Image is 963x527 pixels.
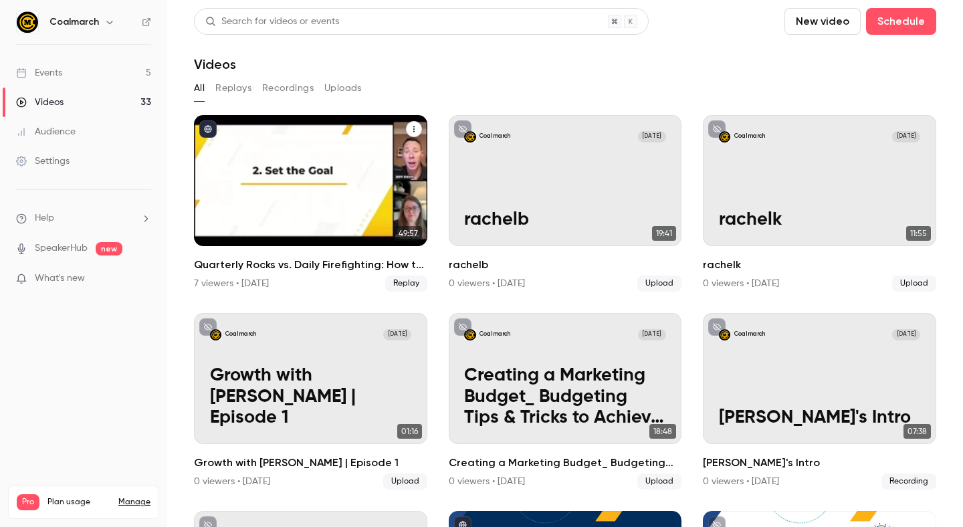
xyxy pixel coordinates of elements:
span: Replay [385,276,427,292]
div: 7 viewers • [DATE] [194,277,269,290]
li: rachelb [449,115,682,292]
a: SpeakerHub [35,241,88,255]
div: 0 viewers • [DATE] [703,475,779,488]
h2: rachelk [703,257,936,273]
p: Growth with [PERSON_NAME] | Episode 1 [210,365,412,429]
button: All [194,78,205,99]
img: Coalmarch [17,11,38,33]
button: New video [784,8,861,35]
h2: Growth with [PERSON_NAME] | Episode 1 [194,455,427,471]
div: 0 viewers • [DATE] [449,277,525,290]
span: 11:55 [906,226,931,241]
span: new [96,242,122,255]
span: [DATE] [638,131,666,142]
button: unpublished [708,318,726,336]
h2: rachelb [449,257,682,273]
button: Replays [215,78,251,99]
p: rachelb [464,209,666,231]
p: Coalmarch [479,132,510,140]
a: Mark's IntroCoalmarch[DATE][PERSON_NAME]'s Intro07:38[PERSON_NAME]'s Intro0 viewers • [DATE]Recor... [703,313,936,490]
div: 0 viewers • [DATE] [194,475,270,488]
span: Upload [892,276,936,292]
span: Upload [637,473,681,490]
div: 0 viewers • [DATE] [703,277,779,290]
h6: Coalmarch [49,15,99,29]
p: rachelk [719,209,921,231]
h2: Creating a Marketing Budget_ Budgeting Tips & Tricks to Achieve Your Business Goals [449,455,682,471]
h2: Quarterly Rocks vs. Daily Firefighting: How to Set Actionable Goals That Stick For 2026 [194,257,427,273]
iframe: Noticeable Trigger [135,273,151,285]
div: Audience [16,125,76,138]
span: What's new [35,272,85,286]
span: 18:48 [649,424,676,439]
span: Upload [383,473,427,490]
span: Help [35,211,54,225]
span: 01:16 [397,424,422,439]
p: Coalmarch [225,330,256,338]
div: Settings [16,154,70,168]
button: Uploads [324,78,362,99]
p: Creating a Marketing Budget_ Budgeting Tips & Tricks to Achieve Your Business Goals [464,365,666,429]
p: Coalmarch [734,132,765,140]
h2: [PERSON_NAME]'s Intro [703,455,936,471]
li: help-dropdown-opener [16,211,151,225]
a: 49:57Quarterly Rocks vs. Daily Firefighting: How to Set Actionable Goals That Stick For 20267 vie... [194,115,427,292]
span: [DATE] [892,131,920,142]
li: rachelk [703,115,936,292]
a: rachelbCoalmarch[DATE]rachelb19:41rachelb0 viewers • [DATE]Upload [449,115,682,292]
span: Recording [881,473,936,490]
a: Creating a Marketing Budget_ Budgeting Tips & Tricks to Achieve Your Business GoalsCoalmarch[DATE... [449,313,682,490]
button: unpublished [708,120,726,138]
li: Creating a Marketing Budget_ Budgeting Tips & Tricks to Achieve Your Business Goals [449,313,682,490]
a: rachelkCoalmarch[DATE]rachelk11:55rachelk0 viewers • [DATE]Upload [703,115,936,292]
span: 49:57 [395,226,422,241]
p: [PERSON_NAME]'s Intro [719,407,921,429]
button: unpublished [454,120,471,138]
div: Events [16,66,62,80]
button: published [199,120,217,138]
section: Videos [194,8,936,519]
a: Growth with Jeff | Episode 1Coalmarch[DATE]Growth with [PERSON_NAME] | Episode 101:16Growth with ... [194,313,427,490]
div: Videos [16,96,64,109]
span: [DATE] [638,329,666,340]
div: 0 viewers • [DATE] [449,475,525,488]
h1: Videos [194,56,236,72]
button: unpublished [454,318,471,336]
button: Schedule [866,8,936,35]
span: [DATE] [383,329,411,340]
p: Coalmarch [479,330,510,338]
div: Search for videos or events [205,15,339,29]
li: Mark's Intro [703,313,936,490]
button: unpublished [199,318,217,336]
span: [DATE] [892,329,920,340]
li: Quarterly Rocks vs. Daily Firefighting: How to Set Actionable Goals That Stick For 2026 [194,115,427,292]
span: Plan usage [47,497,110,508]
button: Recordings [262,78,314,99]
span: 07:38 [903,424,931,439]
p: Coalmarch [734,330,765,338]
span: Pro [17,494,39,510]
a: Manage [118,497,150,508]
span: Upload [637,276,681,292]
span: 19:41 [652,226,676,241]
li: Growth with Jeff | Episode 1 [194,313,427,490]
